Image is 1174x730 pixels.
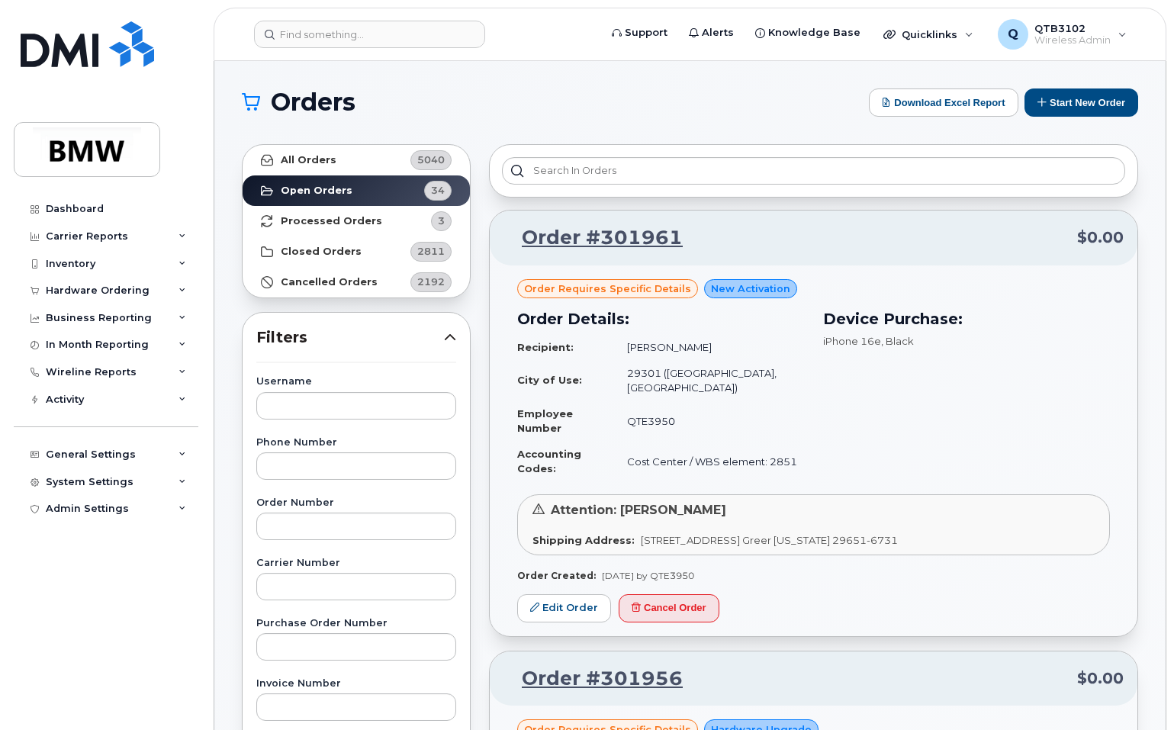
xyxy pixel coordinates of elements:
[517,341,574,353] strong: Recipient:
[256,438,456,448] label: Phone Number
[243,267,470,297] a: Cancelled Orders2192
[823,307,1111,330] h3: Device Purchase:
[281,246,362,258] strong: Closed Orders
[256,619,456,629] label: Purchase Order Number
[243,175,470,206] a: Open Orders34
[281,185,352,197] strong: Open Orders
[431,183,445,198] span: 34
[619,594,719,622] button: Cancel Order
[281,215,382,227] strong: Processed Orders
[613,441,805,481] td: Cost Center / WBS element: 2851
[532,534,635,546] strong: Shipping Address:
[1024,88,1138,117] button: Start New Order
[602,570,694,581] span: [DATE] by QTE3950
[417,153,445,167] span: 5040
[823,335,881,347] span: iPhone 16e
[1108,664,1163,719] iframe: Messenger Launcher
[613,400,805,441] td: QTE3950
[256,558,456,568] label: Carrier Number
[243,236,470,267] a: Closed Orders2811
[1077,667,1124,690] span: $0.00
[517,570,596,581] strong: Order Created:
[256,498,456,508] label: Order Number
[271,91,355,114] span: Orders
[517,448,581,474] strong: Accounting Codes:
[613,360,805,400] td: 29301 ([GEOGRAPHIC_DATA], [GEOGRAPHIC_DATA])
[613,334,805,361] td: [PERSON_NAME]
[243,206,470,236] a: Processed Orders3
[869,88,1018,117] button: Download Excel Report
[281,276,378,288] strong: Cancelled Orders
[517,594,611,622] a: Edit Order
[524,281,691,296] span: Order requires Specific details
[517,407,573,434] strong: Employee Number
[1077,227,1124,249] span: $0.00
[417,275,445,289] span: 2192
[502,157,1125,185] input: Search in orders
[517,374,582,386] strong: City of Use:
[281,154,336,166] strong: All Orders
[711,281,790,296] span: New Activation
[503,665,683,693] a: Order #301956
[503,224,683,252] a: Order #301961
[256,679,456,689] label: Invoice Number
[881,335,914,347] span: , Black
[517,307,805,330] h3: Order Details:
[438,214,445,228] span: 3
[256,377,456,387] label: Username
[551,503,726,517] span: Attention: [PERSON_NAME]
[256,326,444,349] span: Filters
[417,244,445,259] span: 2811
[641,534,898,546] span: [STREET_ADDRESS] Greer [US_STATE] 29651-6731
[243,145,470,175] a: All Orders5040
